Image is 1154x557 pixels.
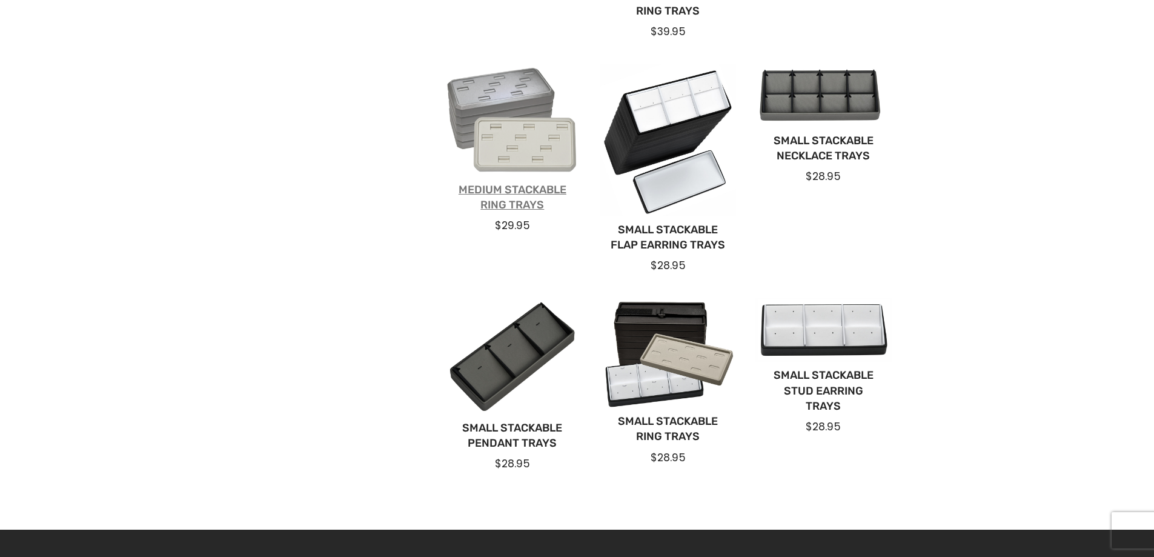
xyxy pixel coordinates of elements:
a: Small Stackable Ring Trays [609,414,726,444]
div: $28.95 [765,169,882,184]
a: Small Stackable Pendant Trays [454,421,571,451]
div: $28.95 [609,258,726,273]
div: $39.95 [609,24,726,39]
div: $29.95 [454,218,571,233]
a: Medium Stackable Ring Trays [454,182,571,213]
a: Small Stackable Flap Earring Trays [609,222,726,253]
div: $28.95 [609,450,726,465]
a: Small Stackable Stud Earring Trays [765,368,882,414]
div: $28.95 [454,456,571,471]
a: Small Stackable Necklace Trays [765,133,882,164]
div: $28.95 [765,419,882,434]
